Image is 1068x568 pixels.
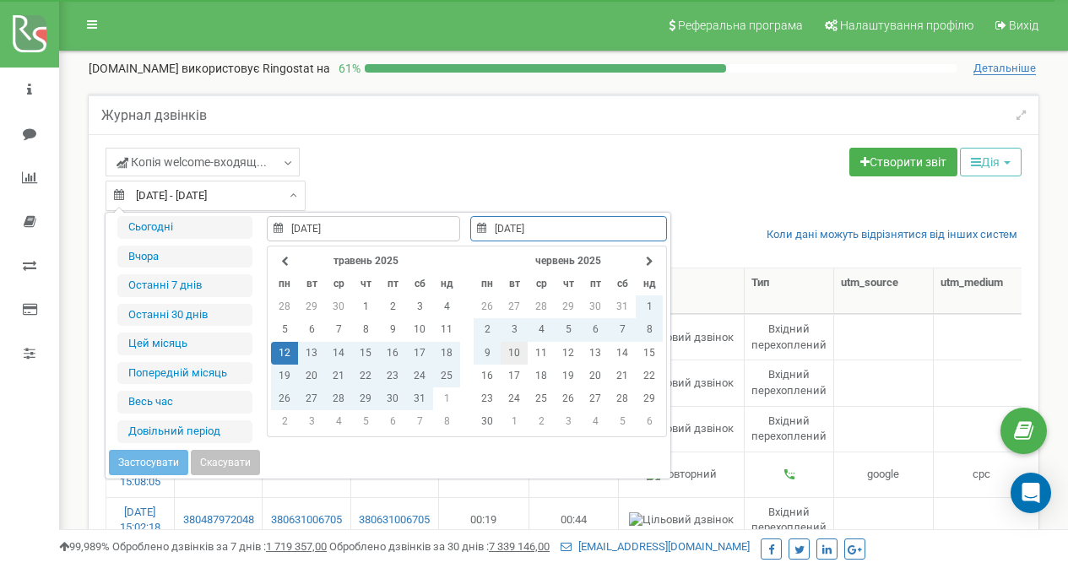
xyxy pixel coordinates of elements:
[109,450,188,475] button: Застосувати
[849,148,957,176] a: Створити звіт
[582,342,609,365] td: 13
[745,406,834,452] td: Вхідний перехоплений
[379,387,406,410] td: 30
[474,318,501,341] td: 2
[352,342,379,365] td: 15
[379,342,406,365] td: 16
[489,540,550,553] u: 7 339 146,00
[934,268,1031,314] th: utm_mеdium
[619,268,745,314] th: Статус
[352,318,379,341] td: 8
[636,295,663,318] td: 1
[960,148,1022,176] button: Дія
[352,365,379,387] td: 22
[678,19,803,32] span: Реферальна програма
[406,295,433,318] td: 3
[298,318,325,341] td: 6
[271,318,298,341] td: 5
[89,60,330,77] p: [DOMAIN_NAME]
[325,387,352,410] td: 28
[298,295,325,318] td: 29
[636,273,663,295] th: нд
[501,387,528,410] td: 24
[609,318,636,341] td: 7
[767,227,1017,243] a: Коли дані можуть відрізнятися вiд інших систем
[298,387,325,410] td: 27
[840,19,973,32] span: Налаштування профілю
[325,342,352,365] td: 14
[609,295,636,318] td: 31
[352,410,379,433] td: 5
[325,273,352,295] th: ср
[501,365,528,387] td: 17
[501,318,528,341] td: 3
[191,450,260,475] button: Скасувати
[501,250,636,273] th: червень 2025
[352,387,379,410] td: 29
[117,420,252,443] li: Довільний період
[325,410,352,433] td: 4
[298,410,325,433] td: 3
[474,410,501,433] td: 30
[117,333,252,355] li: Цей місяць
[609,410,636,433] td: 5
[636,318,663,341] td: 8
[1009,19,1038,32] span: Вихід
[609,342,636,365] td: 14
[117,362,252,385] li: Попередній місяць
[555,387,582,410] td: 26
[783,468,796,481] img: Вхідний
[406,318,433,341] td: 10
[329,540,550,553] span: Оброблено дзвінків за 30 днів :
[120,506,160,534] a: [DATE] 15:02:18
[609,365,636,387] td: 21
[59,540,110,553] span: 99,989%
[528,342,555,365] td: 11
[433,342,460,365] td: 18
[582,410,609,433] td: 4
[406,410,433,433] td: 7
[330,60,365,77] p: 61 %
[636,387,663,410] td: 29
[298,250,433,273] th: травень 2025
[745,360,834,405] td: Вхідний перехоплений
[582,318,609,341] td: 6
[271,295,298,318] td: 28
[117,246,252,268] li: Вчора
[647,467,717,483] img: Повторний
[117,274,252,297] li: Останні 7 днів
[474,342,501,365] td: 9
[352,273,379,295] th: чт
[745,268,834,314] th: Тип
[474,387,501,410] td: 23
[528,273,555,295] th: ср
[325,365,352,387] td: 21
[325,318,352,341] td: 7
[609,273,636,295] th: сб
[529,497,620,543] td: 00:44
[325,295,352,318] td: 30
[629,376,734,392] img: Цільовий дзвінок
[555,273,582,295] th: чт
[406,387,433,410] td: 31
[112,540,327,553] span: Оброблено дзвінків за 7 днів :
[745,314,834,360] td: Вхідний перехоплений
[379,295,406,318] td: 2
[433,318,460,341] td: 11
[433,387,460,410] td: 1
[636,410,663,433] td: 6
[433,295,460,318] td: 4
[474,365,501,387] td: 16
[266,540,327,553] u: 1 719 357,00
[501,295,528,318] td: 27
[582,273,609,295] th: пт
[117,216,252,239] li: Сьогодні
[379,365,406,387] td: 23
[358,512,431,528] a: 380631006705
[582,387,609,410] td: 27
[13,15,46,52] img: ringostat logo
[117,391,252,414] li: Весь час
[117,154,267,170] span: Копія welcome-входящ...
[555,410,582,433] td: 3
[298,273,325,295] th: вт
